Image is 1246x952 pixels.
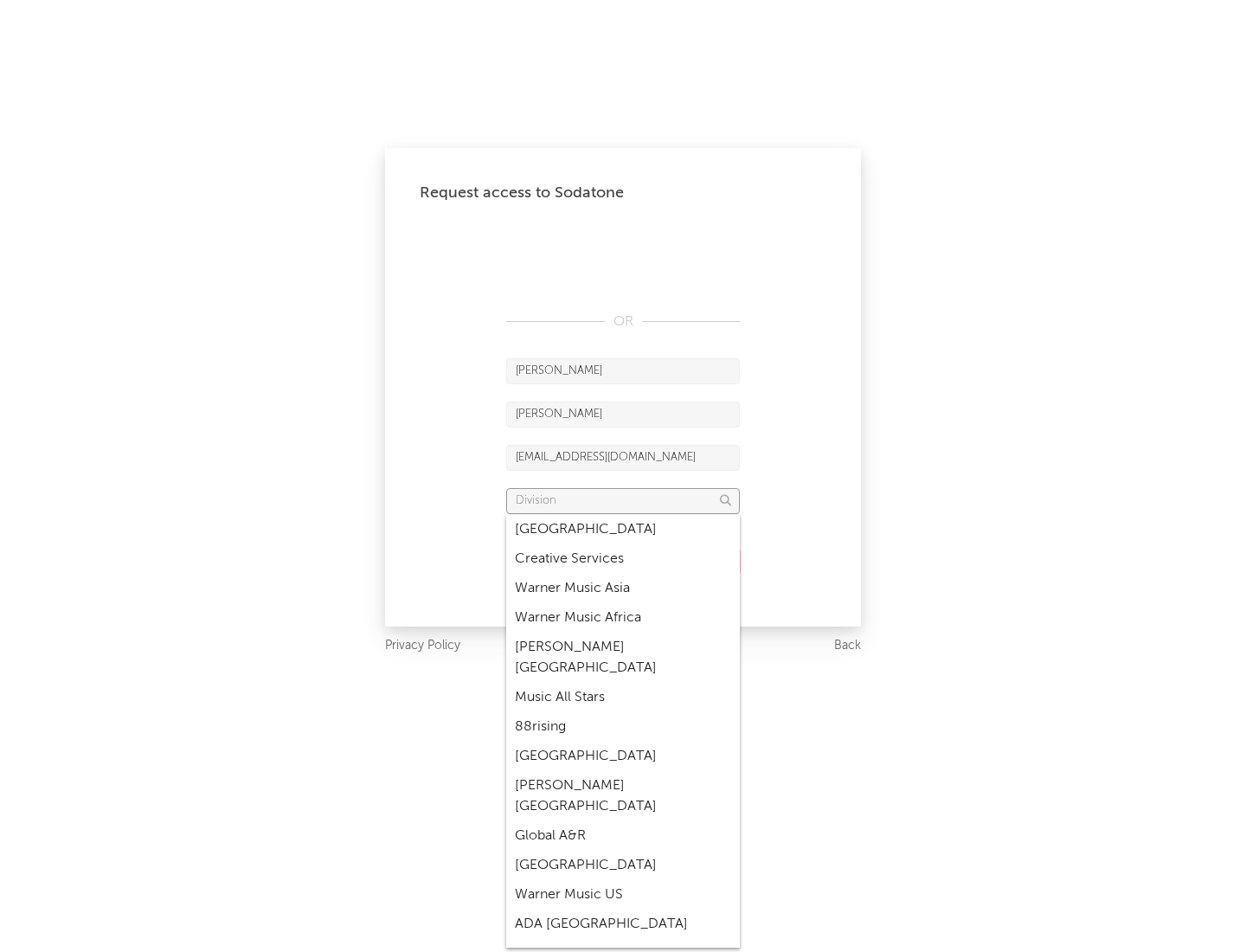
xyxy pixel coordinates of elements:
[506,544,740,574] div: Creative Services
[506,712,740,742] div: 88rising
[506,574,740,603] div: Warner Music Asia
[506,515,740,544] div: [GEOGRAPHIC_DATA]
[506,742,740,771] div: [GEOGRAPHIC_DATA]
[506,445,740,471] input: Email
[834,635,861,657] a: Back
[506,402,740,428] input: Last Name
[506,910,740,939] div: ADA [GEOGRAPHIC_DATA]
[506,851,740,880] div: [GEOGRAPHIC_DATA]
[506,821,740,851] div: Global A&R
[506,488,740,514] input: Division
[506,683,740,712] div: Music All Stars
[385,635,460,657] a: Privacy Policy
[506,880,740,910] div: Warner Music US
[506,312,740,332] div: OR
[420,183,826,203] div: Request access to Sodatone
[506,358,740,384] input: First Name
[506,633,740,683] div: [PERSON_NAME] [GEOGRAPHIC_DATA]
[506,603,740,633] div: Warner Music Africa
[506,771,740,821] div: [PERSON_NAME] [GEOGRAPHIC_DATA]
